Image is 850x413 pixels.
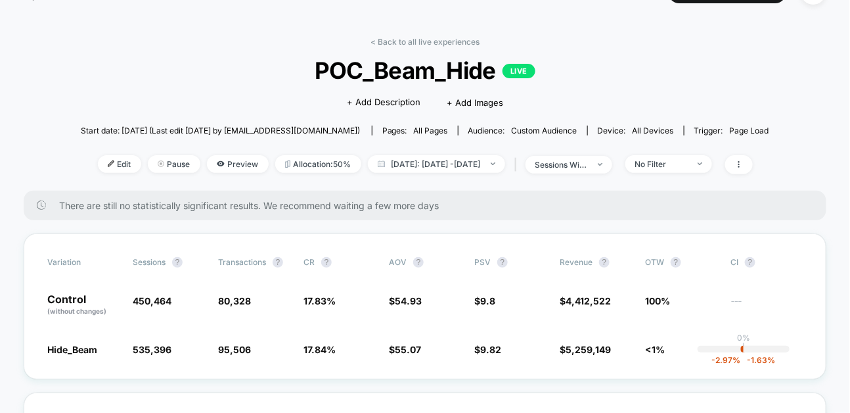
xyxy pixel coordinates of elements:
span: Hide_Beam [47,344,97,355]
span: OTW [645,257,717,268]
button: ? [321,257,332,268]
div: Pages: [382,126,448,135]
img: end [598,163,602,166]
span: There are still no statistically significant results. We recommend waiting a few more days [59,200,800,211]
div: No Filter [635,159,688,169]
span: 4,412,522 [566,295,611,306]
span: 9.82 [480,344,501,355]
img: end [698,162,702,165]
a: < Back to all live experiences [370,37,480,47]
span: --- [730,297,803,316]
img: end [491,162,495,165]
button: ? [273,257,283,268]
span: CI [730,257,803,268]
span: Edit [98,155,141,173]
button: ? [172,257,183,268]
div: sessions with impression [535,160,588,170]
span: | [512,155,526,174]
span: -2.97 % [711,355,740,365]
span: all pages [414,126,448,135]
span: -1.63 % [740,355,775,365]
span: 55.07 [395,344,421,355]
button: ? [671,257,681,268]
span: [DATE]: [DATE] - [DATE] [368,155,505,173]
span: Transactions [218,257,266,267]
span: <1% [645,344,665,355]
span: 9.8 [480,295,495,306]
span: Sessions [133,257,166,267]
span: $ [560,295,611,306]
button: ? [413,257,424,268]
p: 0% [737,333,750,343]
span: 80,328 [218,295,251,306]
span: all devices [633,126,674,135]
p: Control [47,294,120,316]
span: 535,396 [133,344,171,355]
span: (without changes) [47,307,106,315]
p: | [742,343,745,352]
span: 95,506 [218,344,251,355]
p: LIVE [503,64,535,78]
span: Revenue [560,257,593,267]
span: POC_Beam_Hide [116,57,735,84]
span: $ [389,344,421,355]
span: PSV [474,257,491,267]
span: Device: [587,126,684,135]
span: Allocation: 50% [275,155,361,173]
span: Page Load [730,126,769,135]
img: calendar [378,160,385,167]
span: AOV [389,257,407,267]
span: + Add Description [347,96,420,109]
span: CR [303,257,315,267]
button: ? [599,257,610,268]
button: ? [745,257,755,268]
span: Start date: [DATE] (Last edit [DATE] by [EMAIL_ADDRESS][DOMAIN_NAME]) [81,126,360,135]
span: Variation [47,257,120,268]
span: 450,464 [133,295,171,306]
span: 100% [645,295,670,306]
img: rebalance [285,160,290,168]
span: Pause [148,155,200,173]
div: Trigger: [694,126,769,135]
span: 54.93 [395,295,422,306]
span: $ [560,344,611,355]
div: Audience: [468,126,577,135]
span: $ [474,295,495,306]
span: Custom Audience [512,126,577,135]
span: 17.83 % [303,295,336,306]
span: Preview [207,155,269,173]
img: edit [108,160,114,167]
span: + Add Images [447,97,503,108]
button: ? [497,257,508,268]
img: end [158,160,164,167]
span: 5,259,149 [566,344,611,355]
span: $ [474,344,501,355]
span: 17.84 % [303,344,336,355]
span: $ [389,295,422,306]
